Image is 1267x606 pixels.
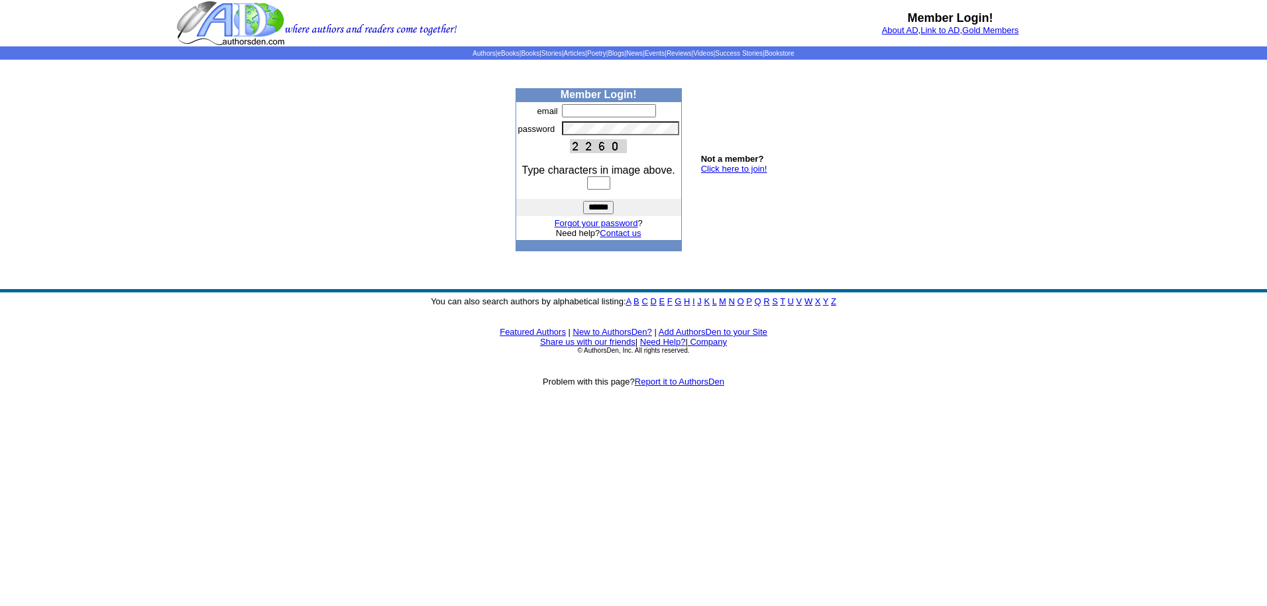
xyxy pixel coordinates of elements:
[701,154,764,164] b: Not a member?
[690,337,727,347] a: Company
[746,296,751,306] a: P
[654,327,656,337] font: |
[882,25,918,35] a: About AD
[537,106,558,116] font: email
[962,25,1019,35] a: Gold Members
[626,50,643,57] a: News
[788,296,794,306] a: U
[472,50,495,57] a: Authors
[587,50,606,57] a: Poetry
[500,327,566,337] a: Featured Authors
[608,50,624,57] a: Blogs
[712,296,717,306] a: L
[635,337,637,347] font: |
[667,50,692,57] a: Reviews
[561,89,637,100] b: Member Login!
[797,296,802,306] a: V
[650,296,656,306] a: D
[772,296,778,306] a: S
[697,296,702,306] a: J
[685,337,727,347] font: |
[521,50,539,57] a: Books
[908,11,993,25] b: Member Login!
[472,50,794,57] span: | | | | | | | | | | | |
[701,164,767,174] a: Click here to join!
[815,296,821,306] a: X
[641,296,647,306] a: C
[715,50,763,57] a: Success Stories
[738,296,744,306] a: O
[804,296,812,306] a: W
[633,296,639,306] a: B
[431,296,836,306] font: You can also search authors by alphabetical listing:
[645,50,665,57] a: Events
[882,25,1019,35] font: , ,
[543,377,724,387] font: Problem with this page?
[540,337,635,347] a: Share us with our friends
[555,218,643,228] font: ?
[555,218,638,228] a: Forgot your password
[570,139,627,153] img: This Is CAPTCHA Image
[831,296,836,306] a: Z
[920,25,960,35] a: Link to AD
[823,296,828,306] a: Y
[765,50,795,57] a: Bookstore
[684,296,690,306] a: H
[754,296,761,306] a: Q
[729,296,735,306] a: N
[780,296,785,306] a: T
[564,50,586,57] a: Articles
[719,296,726,306] a: M
[675,296,681,306] a: G
[659,296,665,306] a: E
[556,228,641,238] font: Need help?
[704,296,710,306] a: K
[522,164,675,176] font: Type characters in image above.
[635,377,724,387] a: Report it to AuthorsDen
[569,327,571,337] font: |
[518,124,555,134] font: password
[497,50,519,57] a: eBooks
[577,347,689,354] font: © AuthorsDen, Inc. All rights reserved.
[667,296,673,306] a: F
[626,296,632,306] a: A
[541,50,562,57] a: Stories
[659,327,767,337] a: Add AuthorsDen to your Site
[693,50,713,57] a: Videos
[640,337,686,347] a: Need Help?
[692,296,695,306] a: I
[573,327,652,337] a: New to AuthorsDen?
[600,228,641,238] a: Contact us
[763,296,769,306] a: R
